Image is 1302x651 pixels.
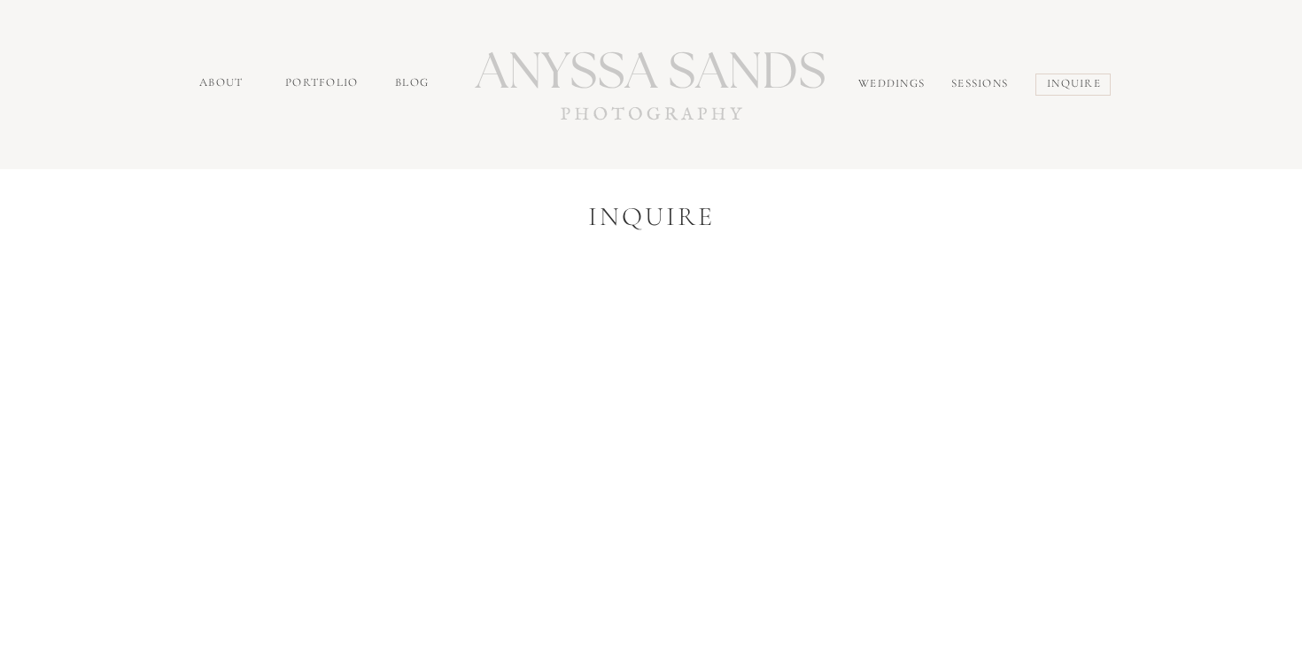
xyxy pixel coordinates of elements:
a: about [199,74,248,95]
a: portfolio [285,74,361,95]
a: sessions [951,75,1016,97]
a: Weddings [858,75,933,96]
a: inquire [1047,75,1104,96]
h3: inquire [490,197,812,236]
a: Blog [395,74,436,95]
